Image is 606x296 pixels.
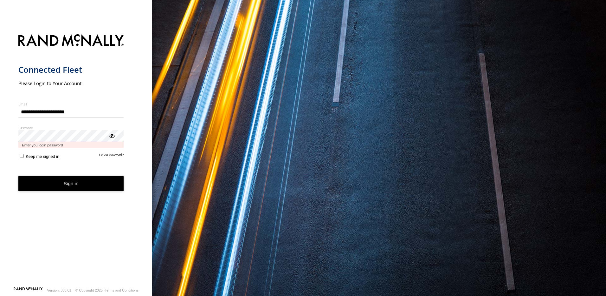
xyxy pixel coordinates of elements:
[18,30,134,286] form: main
[108,132,115,139] div: ViewPassword
[75,288,139,292] div: © Copyright 2025 -
[47,288,71,292] div: Version: 305.01
[99,153,124,159] a: Forgot password?
[105,288,139,292] a: Terms and Conditions
[18,125,124,130] label: Password
[18,33,124,49] img: Rand McNally
[18,176,124,192] button: Sign in
[18,142,124,148] span: Enter you login password
[18,80,124,86] h2: Please Login to Your Account
[18,64,124,75] h1: Connected Fleet
[18,102,124,106] label: Email
[26,154,59,159] span: Keep me signed in
[20,154,24,158] input: Keep me signed in
[14,287,43,293] a: Visit our Website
